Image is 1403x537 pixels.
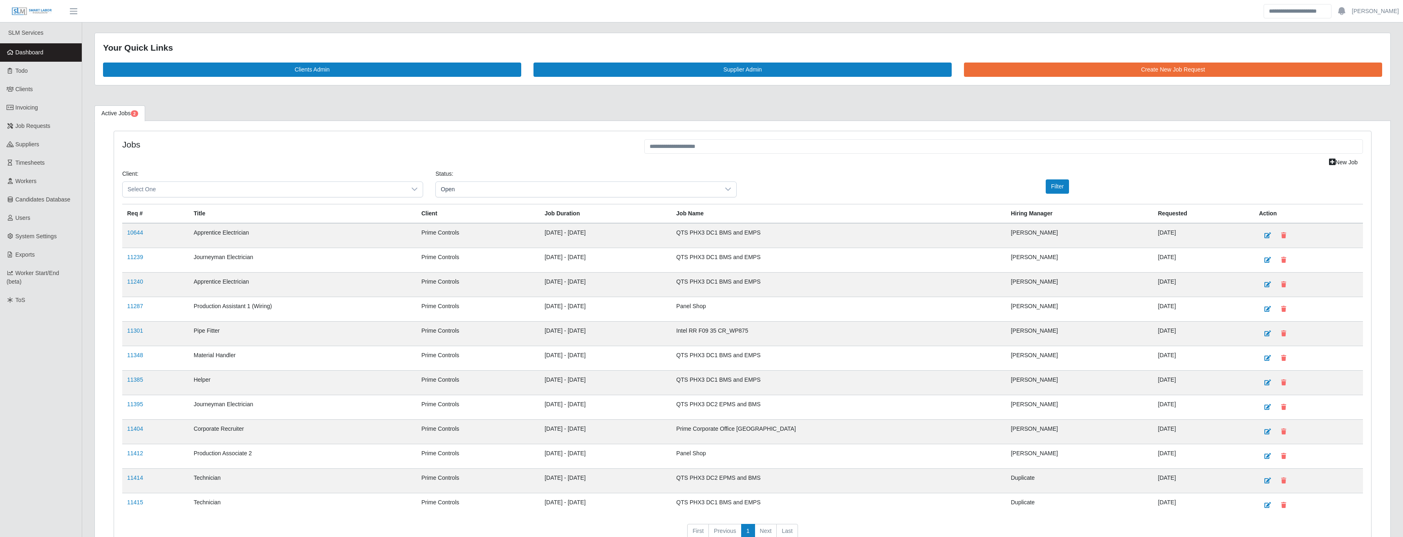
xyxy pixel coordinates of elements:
td: Prime Controls [417,248,540,272]
td: [DATE] [1153,223,1254,248]
a: Create New Job Request [964,63,1382,77]
td: [DATE] - [DATE] [540,223,671,248]
span: Todo [16,67,28,74]
td: QTS PHX3 DC2 EPMS and BMS [671,395,1006,419]
th: Hiring Manager [1006,204,1153,223]
td: [PERSON_NAME] [1006,272,1153,297]
th: Client [417,204,540,223]
td: [PERSON_NAME] [1006,297,1153,321]
span: Users [16,215,31,221]
td: Production Assistant 1 (Wiring) [189,297,417,321]
td: Panel Shop [671,297,1006,321]
td: [PERSON_NAME] [1006,419,1153,444]
input: Search [1264,4,1331,18]
td: [DATE] [1153,370,1254,395]
td: [DATE] - [DATE] [540,321,671,346]
th: Job Duration [540,204,671,223]
a: 11287 [127,303,143,309]
td: [DATE] - [DATE] [540,248,671,272]
td: [DATE] [1153,321,1254,346]
a: 11395 [127,401,143,407]
td: Prime Controls [417,419,540,444]
td: QTS PHX3 DC2 EPMS and BMS [671,468,1006,493]
h4: Jobs [122,139,632,150]
a: 11240 [127,278,143,285]
td: Apprentice Electrician [189,272,417,297]
div: Your Quick Links [103,41,1382,54]
span: ToS [16,297,25,303]
td: [DATE] - [DATE] [540,346,671,370]
td: [DATE] - [DATE] [540,444,671,468]
td: Prime Controls [417,468,540,493]
td: [PERSON_NAME] [1006,321,1153,346]
td: [PERSON_NAME] [1006,346,1153,370]
button: Filter [1046,179,1069,194]
td: Journeyman Electrician [189,248,417,272]
a: Clients Admin [103,63,521,77]
td: QTS PHX3 DC1 BMS and EMPS [671,370,1006,395]
td: [DATE] [1153,419,1254,444]
td: [PERSON_NAME] [1006,370,1153,395]
td: [DATE] [1153,444,1254,468]
a: 11415 [127,499,143,506]
td: [DATE] [1153,493,1254,517]
td: Prime Controls [417,493,540,517]
td: [PERSON_NAME] [1006,248,1153,272]
label: Status: [435,170,453,178]
td: Technician [189,493,417,517]
a: 11301 [127,327,143,334]
a: Supplier Admin [533,63,952,77]
a: 11239 [127,254,143,260]
span: Suppliers [16,141,39,148]
td: QTS PHX3 DC1 BMS and EMPS [671,248,1006,272]
span: System Settings [16,233,57,239]
img: SLM Logo [11,7,52,16]
td: QTS PHX3 DC1 BMS and EMPS [671,346,1006,370]
td: [DATE] [1153,395,1254,419]
td: QTS PHX3 DC1 BMS and EMPS [671,223,1006,248]
td: QTS PHX3 DC1 BMS and EMPS [671,272,1006,297]
span: SLM Services [8,29,43,36]
td: Material Handler [189,346,417,370]
th: Title [189,204,417,223]
a: 11412 [127,450,143,456]
th: Job Name [671,204,1006,223]
td: Corporate Recruiter [189,419,417,444]
td: [DATE] [1153,346,1254,370]
td: [DATE] [1153,297,1254,321]
span: Invoicing [16,104,38,111]
span: Worker Start/End (beta) [7,270,59,285]
td: Duplicate [1006,468,1153,493]
span: Workers [16,178,37,184]
a: 10644 [127,229,143,236]
td: [DATE] [1153,468,1254,493]
span: Candidates Database [16,196,71,203]
a: [PERSON_NAME] [1352,7,1399,16]
th: Req # [122,204,189,223]
a: 11414 [127,474,143,481]
a: New Job [1324,155,1363,170]
td: [DATE] - [DATE] [540,297,671,321]
td: Helper [189,370,417,395]
td: [DATE] [1153,272,1254,297]
td: [DATE] - [DATE] [540,370,671,395]
td: [PERSON_NAME] [1006,444,1153,468]
td: [DATE] - [DATE] [540,395,671,419]
td: [DATE] - [DATE] [540,419,671,444]
td: [PERSON_NAME] [1006,223,1153,248]
td: Prime Corporate Office [GEOGRAPHIC_DATA] [671,419,1006,444]
a: 11404 [127,425,143,432]
a: 11385 [127,376,143,383]
td: Intel RR F09 35 CR_WP875 [671,321,1006,346]
span: Select One [123,182,406,197]
td: [PERSON_NAME] [1006,395,1153,419]
span: Open [436,182,719,197]
a: 11348 [127,352,143,358]
th: Action [1254,204,1363,223]
span: Exports [16,251,35,258]
td: [DATE] - [DATE] [540,468,671,493]
td: Panel Shop [671,444,1006,468]
td: Prime Controls [417,297,540,321]
span: Timesheets [16,159,45,166]
span: Job Requests [16,123,51,129]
